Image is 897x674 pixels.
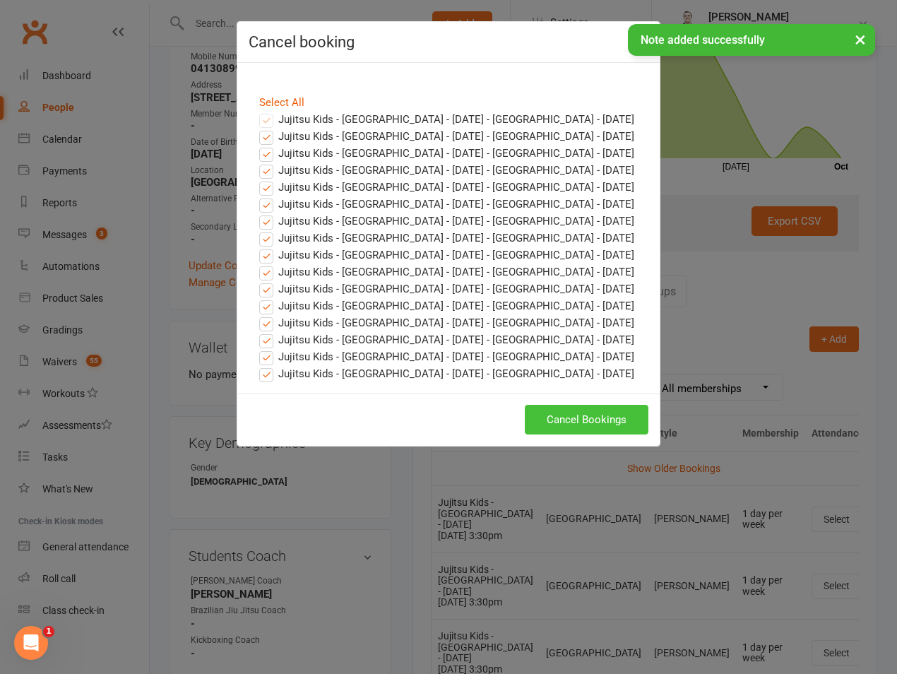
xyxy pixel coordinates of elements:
label: Jujitsu Kids - [GEOGRAPHIC_DATA] - [DATE] - [GEOGRAPHIC_DATA] - [DATE] [259,230,634,247]
label: Jujitsu Kids - [GEOGRAPHIC_DATA] - [DATE] - [GEOGRAPHIC_DATA] - [DATE] [259,162,634,179]
label: Jujitsu Kids - [GEOGRAPHIC_DATA] - [DATE] - [GEOGRAPHIC_DATA] - [DATE] [259,264,634,280]
iframe: Intercom live chat [14,626,48,660]
label: Jujitsu Kids - [GEOGRAPHIC_DATA] - [DATE] - [GEOGRAPHIC_DATA] - [DATE] [259,331,634,348]
label: Jujitsu Kids - [GEOGRAPHIC_DATA] - [DATE] - [GEOGRAPHIC_DATA] - [DATE] [259,128,634,145]
label: Jujitsu Kids - [GEOGRAPHIC_DATA] - [DATE] - [GEOGRAPHIC_DATA] - [DATE] [259,196,634,213]
label: Jujitsu Kids - [GEOGRAPHIC_DATA] - [DATE] - [GEOGRAPHIC_DATA] - [DATE] [259,297,634,314]
label: Jujitsu Kids - [GEOGRAPHIC_DATA] - [DATE] - [GEOGRAPHIC_DATA] - [DATE] [259,145,634,162]
label: Jujitsu Kids - [GEOGRAPHIC_DATA] - [DATE] - [GEOGRAPHIC_DATA] - [DATE] [259,111,634,128]
label: Jujitsu Kids - [GEOGRAPHIC_DATA] - [DATE] - [GEOGRAPHIC_DATA] - [DATE] [259,365,634,382]
button: × [848,24,873,54]
a: Select All [259,96,304,109]
label: Jujitsu Kids - [GEOGRAPHIC_DATA] - [DATE] - [GEOGRAPHIC_DATA] - [DATE] [259,314,634,331]
label: Jujitsu Kids - [GEOGRAPHIC_DATA] - [DATE] - [GEOGRAPHIC_DATA] - [DATE] [259,348,634,365]
label: Jujitsu Kids - [GEOGRAPHIC_DATA] - [DATE] - [GEOGRAPHIC_DATA] - [DATE] [259,280,634,297]
span: 1 [43,626,54,637]
button: Cancel Bookings [525,405,648,434]
label: Jujitsu Kids - [GEOGRAPHIC_DATA] - [DATE] - [GEOGRAPHIC_DATA] - [DATE] [259,213,634,230]
label: Jujitsu Kids - [GEOGRAPHIC_DATA] - [DATE] - [GEOGRAPHIC_DATA] - [DATE] [259,179,634,196]
div: Note added successfully [628,24,875,56]
label: Jujitsu Kids - [GEOGRAPHIC_DATA] - [DATE] - [GEOGRAPHIC_DATA] - [DATE] [259,247,634,264]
